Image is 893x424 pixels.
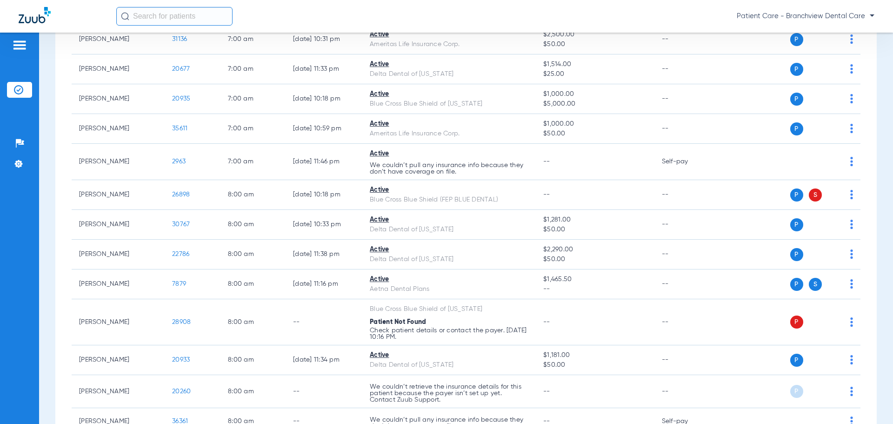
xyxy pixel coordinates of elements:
[543,89,646,99] span: $1,000.00
[286,345,362,375] td: [DATE] 11:34 PM
[370,69,528,79] div: Delta Dental of [US_STATE]
[286,25,362,54] td: [DATE] 10:31 PM
[790,218,803,231] span: P
[220,54,286,84] td: 7:00 AM
[654,210,717,240] td: --
[543,40,646,49] span: $50.00
[72,210,165,240] td: [PERSON_NAME]
[172,281,186,287] span: 7879
[72,180,165,210] td: [PERSON_NAME]
[286,54,362,84] td: [DATE] 11:33 PM
[370,215,528,225] div: Active
[370,350,528,360] div: Active
[220,144,286,180] td: 7:00 AM
[172,357,190,363] span: 20933
[72,25,165,54] td: [PERSON_NAME]
[370,195,528,205] div: Blue Cross Blue Shield (FEP BLUE DENTAL)
[543,360,646,370] span: $50.00
[72,84,165,114] td: [PERSON_NAME]
[790,63,803,76] span: P
[172,125,187,132] span: 35611
[543,129,646,139] span: $50.00
[543,69,646,79] span: $25.00
[654,84,717,114] td: --
[220,114,286,144] td: 7:00 AM
[121,12,129,20] img: Search Icon
[72,54,165,84] td: [PERSON_NAME]
[172,95,190,102] span: 20935
[654,345,717,375] td: --
[654,144,717,180] td: Self-pay
[654,299,717,345] td: --
[790,122,803,135] span: P
[220,180,286,210] td: 8:00 AM
[790,93,803,106] span: P
[790,188,803,202] span: P
[220,375,286,408] td: 8:00 AM
[12,40,27,51] img: hamburger-icon
[543,255,646,264] span: $50.00
[370,99,528,109] div: Blue Cross Blue Shield of [US_STATE]
[172,36,187,42] span: 31136
[370,225,528,235] div: Delta Dental of [US_STATE]
[790,354,803,367] span: P
[850,64,853,74] img: group-dot-blue.svg
[286,375,362,408] td: --
[790,248,803,261] span: P
[172,191,190,198] span: 26898
[370,129,528,139] div: Ameritas Life Insurance Corp.
[543,215,646,225] span: $1,281.00
[654,54,717,84] td: --
[543,158,550,165] span: --
[850,220,853,229] img: group-dot-blue.svg
[846,379,893,424] iframe: Chat Widget
[543,284,646,294] span: --
[116,7,233,26] input: Search for patients
[370,384,528,403] p: We couldn’t retrieve the insurance details for this patient because the payer isn’t set up yet. C...
[654,180,717,210] td: --
[543,350,646,360] span: $1,181.00
[370,304,528,314] div: Blue Cross Blue Shield of [US_STATE]
[790,278,803,291] span: P
[370,245,528,255] div: Active
[543,60,646,69] span: $1,514.00
[543,275,646,284] span: $1,465.50
[172,221,190,228] span: 30767
[850,279,853,289] img: group-dot-blue.svg
[850,317,853,327] img: group-dot-blue.svg
[220,84,286,114] td: 7:00 AM
[370,185,528,195] div: Active
[370,149,528,159] div: Active
[172,388,191,395] span: 20260
[790,33,803,46] span: P
[543,191,550,198] span: --
[286,299,362,345] td: --
[654,25,717,54] td: --
[850,124,853,133] img: group-dot-blue.svg
[850,249,853,259] img: group-dot-blue.svg
[543,245,646,255] span: $2,290.00
[737,12,874,21] span: Patient Care - Branchview Dental Care
[654,240,717,269] td: --
[370,275,528,284] div: Active
[654,269,717,299] td: --
[543,119,646,129] span: $1,000.00
[72,144,165,180] td: [PERSON_NAME]
[72,299,165,345] td: [PERSON_NAME]
[850,355,853,364] img: group-dot-blue.svg
[370,30,528,40] div: Active
[286,240,362,269] td: [DATE] 11:38 PM
[286,84,362,114] td: [DATE] 10:18 PM
[72,345,165,375] td: [PERSON_NAME]
[790,316,803,329] span: P
[850,190,853,199] img: group-dot-blue.svg
[809,188,822,202] span: S
[370,284,528,294] div: Aetna Dental Plans
[286,180,362,210] td: [DATE] 10:18 PM
[850,34,853,44] img: group-dot-blue.svg
[850,94,853,103] img: group-dot-blue.svg
[72,375,165,408] td: [PERSON_NAME]
[286,210,362,240] td: [DATE] 10:33 PM
[220,210,286,240] td: 8:00 AM
[19,7,51,23] img: Zuub Logo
